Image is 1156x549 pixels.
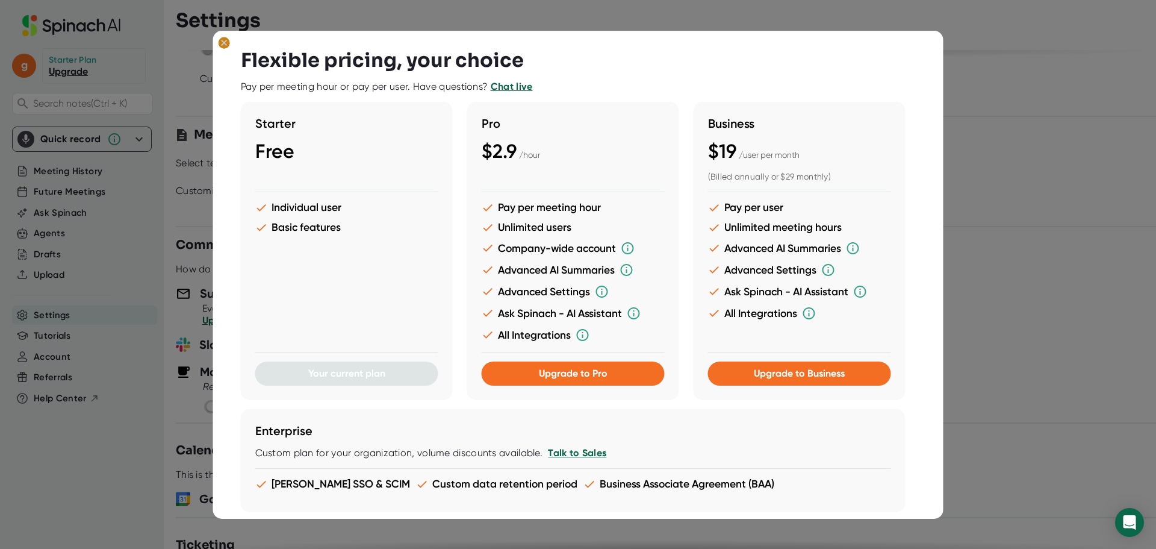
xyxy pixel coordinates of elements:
li: Advanced Settings [708,263,891,277]
li: [PERSON_NAME] SSO & SCIM [255,478,410,491]
button: Upgrade to Pro [482,362,665,386]
li: Custom data retention period [416,478,577,491]
span: / user per month [739,150,800,160]
li: Advanced AI Summaries [482,263,665,277]
h3: Business [708,116,891,131]
span: Upgrade to Business [754,368,845,379]
h3: Starter [255,116,438,131]
a: Chat live [491,81,533,92]
h3: Flexible pricing, your choice [241,49,524,72]
li: Ask Spinach - AI Assistant [482,306,665,321]
button: Your current plan [255,362,438,386]
li: Unlimited users [482,221,665,234]
li: Basic features [255,221,438,234]
div: Custom plan for your organization, volume discounts available. [255,447,891,459]
div: Pay per meeting hour or pay per user. Have questions? [241,81,533,93]
h3: Pro [482,116,665,131]
li: Pay per meeting hour [482,201,665,214]
a: Talk to Sales [548,447,606,459]
span: / hour [519,150,540,160]
li: Ask Spinach - AI Assistant [708,284,891,299]
div: Open Intercom Messenger [1115,508,1144,537]
li: All Integrations [482,328,665,342]
li: Unlimited meeting hours [708,221,891,234]
li: Business Associate Agreement (BAA) [583,478,774,491]
li: All Integrations [708,306,891,321]
span: $19 [708,140,736,163]
button: Upgrade to Business [708,362,891,386]
div: (Billed annually or $29 monthly) [708,172,891,183]
span: $2.9 [482,140,517,163]
li: Company-wide account [482,241,665,256]
span: Upgrade to Pro [539,368,608,379]
span: Your current plan [308,368,385,379]
li: Individual user [255,201,438,214]
h3: Enterprise [255,424,891,438]
li: Advanced AI Summaries [708,241,891,256]
li: Pay per user [708,201,891,214]
li: Advanced Settings [482,284,665,299]
span: Free [255,140,294,163]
